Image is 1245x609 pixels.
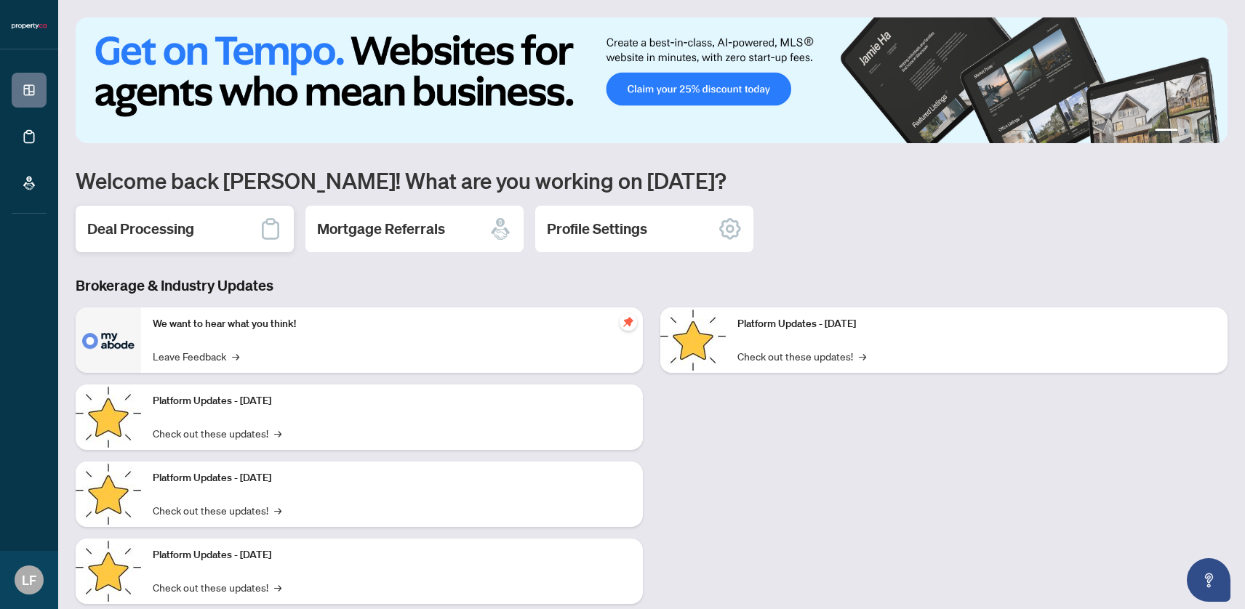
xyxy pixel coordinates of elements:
[153,502,281,518] a: Check out these updates!→
[153,579,281,595] a: Check out these updates!→
[87,219,194,239] h2: Deal Processing
[1196,129,1201,134] button: 3
[76,166,1228,194] h1: Welcome back [PERSON_NAME]! What are you working on [DATE]?
[547,219,647,239] h2: Profile Settings
[153,547,631,563] p: Platform Updates - [DATE]
[274,579,281,595] span: →
[76,275,1228,296] h3: Brokerage & Industry Updates
[1155,129,1178,134] button: 1
[274,425,281,441] span: →
[12,22,47,31] img: logo
[317,219,445,239] h2: Mortgage Referrals
[660,307,726,373] img: Platform Updates - June 23, 2025
[153,348,239,364] a: Leave Feedback→
[76,461,141,527] img: Platform Updates - July 21, 2025
[620,313,637,331] span: pushpin
[1184,129,1190,134] button: 2
[76,307,141,373] img: We want to hear what you think!
[153,316,631,332] p: We want to hear what you think!
[153,393,631,409] p: Platform Updates - [DATE]
[153,425,281,441] a: Check out these updates!→
[1187,558,1230,602] button: Open asap
[737,348,866,364] a: Check out these updates!→
[153,470,631,486] p: Platform Updates - [DATE]
[76,539,141,604] img: Platform Updates - July 8, 2025
[232,348,239,364] span: →
[76,384,141,450] img: Platform Updates - September 16, 2025
[274,502,281,518] span: →
[737,316,1216,332] p: Platform Updates - [DATE]
[859,348,866,364] span: →
[1207,129,1213,134] button: 4
[22,570,36,590] span: LF
[76,17,1228,143] img: Slide 0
